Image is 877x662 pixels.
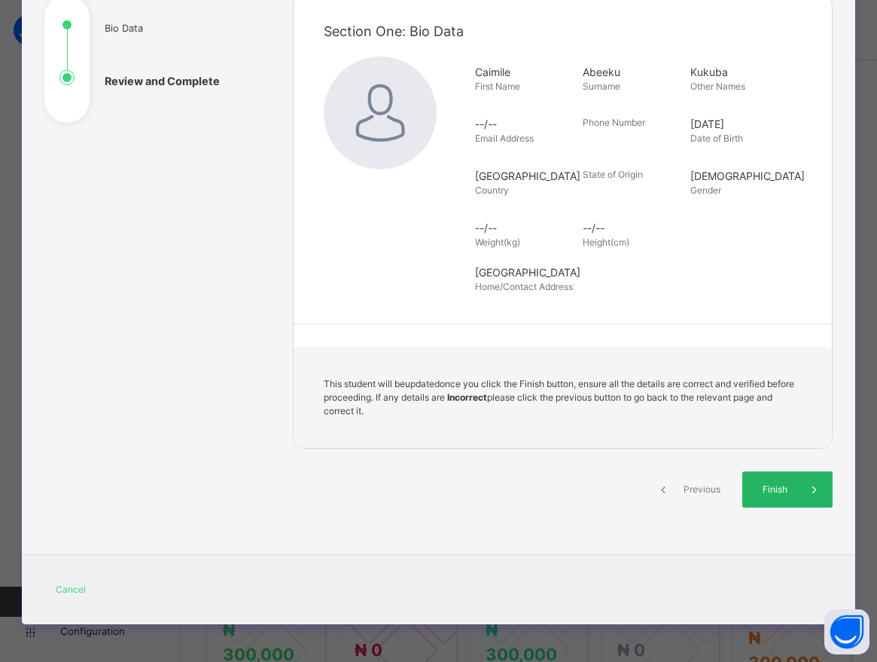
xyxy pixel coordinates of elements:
span: This student will be updated once you click the Finish button, ensure all the details are correct... [324,378,794,416]
span: Other Names [690,81,745,92]
span: Cancel [56,583,86,596]
span: --/-- [475,220,575,236]
span: Finish [754,483,796,496]
span: Height(cm) [583,236,629,248]
span: Weight(kg) [475,236,520,248]
b: Incorrect [447,392,487,403]
span: Gender [690,185,721,196]
span: Phone Number [583,117,645,128]
span: [DATE] [690,116,790,132]
span: Surname [583,81,620,92]
button: Open asap [824,609,869,654]
span: --/-- [583,220,683,236]
span: Home/Contact Address [475,281,573,292]
span: --/-- [475,116,575,132]
span: Kukuba [690,64,790,80]
span: First Name [475,81,520,92]
span: [GEOGRAPHIC_DATA] [475,264,809,280]
span: Country [475,185,509,196]
span: [GEOGRAPHIC_DATA] [475,168,575,184]
span: Abeeku [583,64,683,80]
span: Section One: Bio Data [324,23,464,39]
span: Previous [681,483,723,496]
span: Email Address [475,133,534,144]
span: Date of Birth [690,133,743,144]
span: [DEMOGRAPHIC_DATA] [690,168,790,184]
img: default.svg [324,56,437,169]
span: State of Origin [583,169,643,180]
span: Caimile [475,64,575,80]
